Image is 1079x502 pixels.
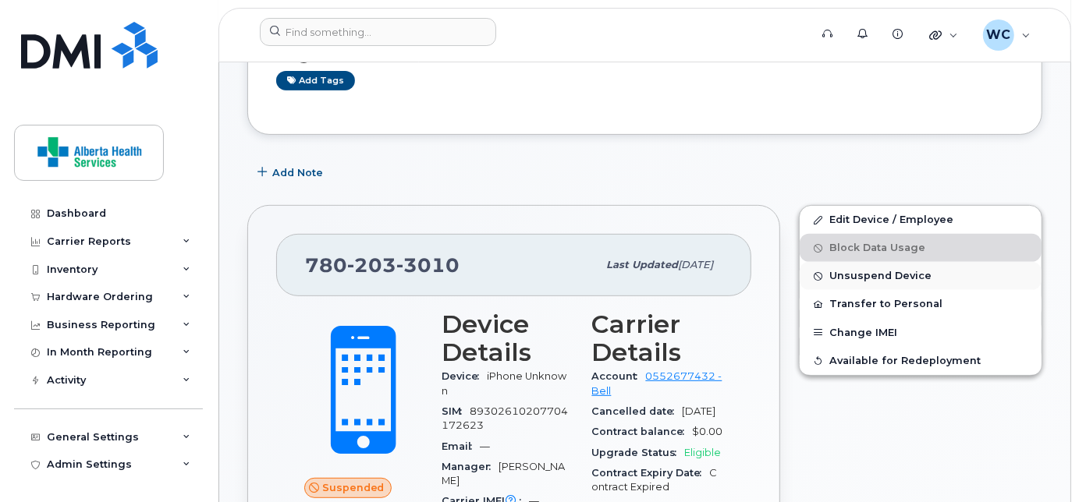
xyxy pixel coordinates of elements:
span: [PERSON_NAME] [442,461,565,486]
button: Available for Redeployment [800,347,1042,375]
span: Account [592,370,646,382]
span: Contract balance [592,426,693,437]
span: Contract Expiry Date [592,467,710,479]
span: $0.00 [693,426,723,437]
span: 3010 [396,253,460,277]
div: Will Chang [972,19,1042,51]
span: Cancelled date [592,405,683,417]
span: Add Note [272,165,323,180]
a: 0552677432 - Bell [592,370,722,396]
span: 203 [347,253,396,277]
div: Quicklinks [918,19,969,51]
span: Email [442,440,480,452]
h3: Carrier Details [592,310,724,366]
span: — [480,440,490,452]
span: Unsuspend Device [829,270,932,282]
h3: Device Details [442,310,573,366]
button: Unsuspend Device [800,262,1042,290]
span: Available for Redeployment [829,355,981,366]
button: Transfer to Personal [800,290,1042,318]
span: 89302610207704172623 [442,405,568,431]
span: SIM [442,405,470,417]
h3: Tags List [276,44,1013,64]
span: [DATE] [678,259,713,270]
span: Upgrade Status [592,447,685,458]
span: Device [442,370,487,382]
button: Add Note [247,158,336,186]
button: Block Data Usage [800,234,1042,262]
span: WC [986,26,1010,44]
a: Add tags [276,71,355,90]
a: Edit Device / Employee [800,206,1042,234]
span: Last updated [606,259,678,270]
span: 780 [305,253,460,277]
span: iPhone Unknown [442,370,566,396]
button: Change IMEI [800,319,1042,347]
span: Suspended [322,480,385,495]
input: Find something... [260,18,496,46]
span: [DATE] [683,405,716,417]
span: Eligible [685,447,722,458]
span: Manager [442,461,499,472]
